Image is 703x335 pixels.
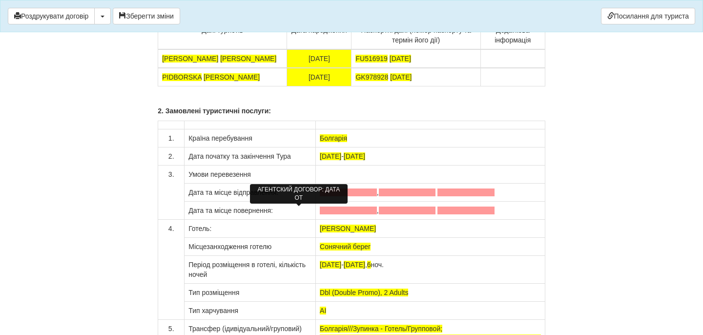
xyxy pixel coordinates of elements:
span: Dbl (Double Promo), 2 Adults [320,289,408,296]
span: [DATE] [320,152,341,160]
span: [PERSON_NAME] [320,225,376,232]
span: [DATE] [390,55,411,63]
td: Дата та місце повернення: [185,202,316,220]
td: - , ноч. [316,256,545,284]
td: Період розміщення в готелі, кількість ночей [185,256,316,284]
td: , [316,202,545,220]
span: [DATE] [344,152,365,160]
td: [DATE] [287,68,351,86]
span: FU516919 [355,55,387,63]
td: Тип розміщення [185,284,316,302]
td: Країна перебування [185,129,316,147]
span: [DATE] [390,73,412,81]
span: Болгарія [320,134,347,142]
td: 3. [158,166,185,220]
span: 6 [367,261,371,269]
span: [PERSON_NAME] [204,73,260,81]
span: AI [320,307,326,314]
td: Дата початку та закінчення Тура [185,147,316,166]
td: Дата та місце відправлення: [185,184,316,202]
td: Дані туристів [158,21,287,50]
span: Сонячний берег [320,243,371,251]
td: , [316,184,545,202]
span: [DATE] [320,261,341,269]
span: [PERSON_NAME] [220,55,276,63]
td: 2. [158,147,185,166]
div: АГЕНТСКИЙ ДОГОВОР: ДАТА ОТ [250,184,348,204]
span: [PERSON_NAME] [162,55,218,63]
button: Зберегти зміни [113,8,180,24]
p: 2. Замовлені туристичні послуги: [158,106,545,116]
td: Тип харчування [185,302,316,320]
button: Роздрукувати договір [8,8,95,24]
td: Готель: [185,220,316,238]
td: - [316,147,545,166]
td: Дата народження [287,21,351,50]
td: Місцезанходження готелю [185,238,316,256]
td: 1. [158,129,185,147]
span: [DATE] [344,261,365,269]
span: GK978928 [355,73,388,81]
td: 4. [158,220,185,320]
a: Посилання для туриста [601,8,695,24]
td: [DATE] [287,49,351,68]
td: Умови перевезення [185,166,316,184]
td: Паспортні дані (номер паспорту та термін його дії) [351,21,480,50]
td: Додаткова інформація [480,21,545,50]
span: PIDBORSKA [162,73,202,81]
